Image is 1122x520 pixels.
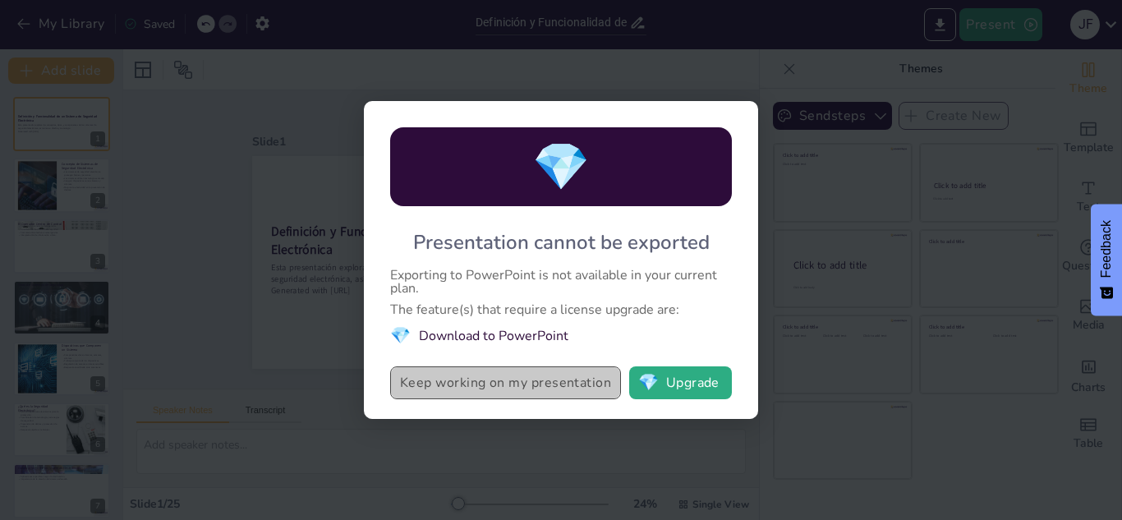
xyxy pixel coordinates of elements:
[390,269,732,295] div: Exporting to PowerPoint is not available in your current plan.
[1099,220,1114,278] span: Feedback
[413,229,710,255] div: Presentation cannot be exported
[532,136,590,199] span: diamond
[638,375,659,391] span: diamond
[390,324,732,347] li: Download to PowerPoint
[390,366,621,399] button: Keep working on my presentation
[1091,204,1122,315] button: Feedback - Show survey
[390,324,411,347] span: diamond
[629,366,732,399] button: diamondUpgrade
[390,303,732,316] div: The feature(s) that require a license upgrade are:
